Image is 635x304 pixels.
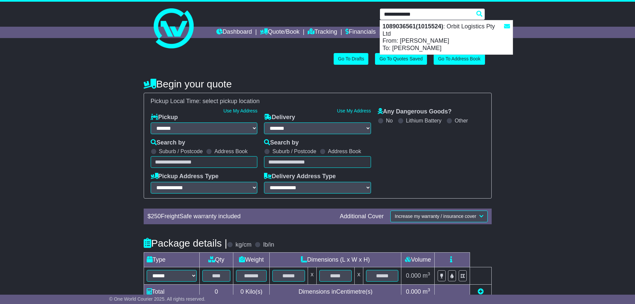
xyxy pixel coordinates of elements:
span: 250 [151,213,161,220]
button: Increase my warranty / insurance cover [390,211,487,222]
a: Add new item [478,288,484,295]
a: Go To Address Book [434,53,485,65]
label: Search by [151,139,185,146]
span: 0 [240,288,244,295]
a: Go To Quotes Saved [375,53,427,65]
td: 0 [199,284,233,299]
strong: 1089036561(1015524) [383,23,443,30]
label: Pickup [151,114,178,121]
div: Additional Cover [336,213,387,220]
label: Delivery [264,114,295,121]
a: Tracking [308,27,337,38]
label: No [386,117,393,124]
td: Dimensions (L x W x H) [270,252,401,267]
a: Dashboard [216,27,252,38]
div: $ FreightSafe warranty included [144,213,337,220]
a: Quote/Book [260,27,299,38]
td: x [355,267,363,284]
td: Qty [199,252,233,267]
label: lb/in [263,241,274,249]
label: Search by [264,139,299,146]
td: x [308,267,316,284]
h4: Package details | [144,238,227,249]
span: 0.000 [406,288,421,295]
span: © One World Courier 2025. All rights reserved. [109,296,206,302]
a: Use My Address [337,108,371,113]
span: 0.000 [406,272,421,279]
label: Address Book [214,148,248,155]
a: Financials [345,27,376,38]
div: Pickup Local Time: [147,98,488,105]
label: Suburb / Postcode [159,148,203,155]
label: kg/cm [235,241,251,249]
label: Address Book [328,148,361,155]
label: Pickup Address Type [151,173,219,180]
td: Weight [233,252,270,267]
td: Dimensions in Centimetre(s) [270,284,401,299]
sup: 3 [428,287,430,292]
h4: Begin your quote [144,78,492,89]
label: Lithium Battery [406,117,442,124]
span: Increase my warranty / insurance cover [395,214,476,219]
span: m [423,288,430,295]
td: Volume [401,252,435,267]
span: select pickup location [203,98,260,104]
label: Other [455,117,468,124]
span: m [423,272,430,279]
a: Use My Address [223,108,257,113]
label: Any Dangerous Goods? [378,108,452,115]
td: Total [144,284,199,299]
label: Suburb / Postcode [272,148,316,155]
td: Type [144,252,199,267]
td: Kilo(s) [233,284,270,299]
sup: 3 [428,271,430,276]
a: Go To Drafts [334,53,368,65]
div: : Orbit Logistics Pty Ltd From: [PERSON_NAME] To: [PERSON_NAME] [380,20,513,54]
label: Delivery Address Type [264,173,336,180]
